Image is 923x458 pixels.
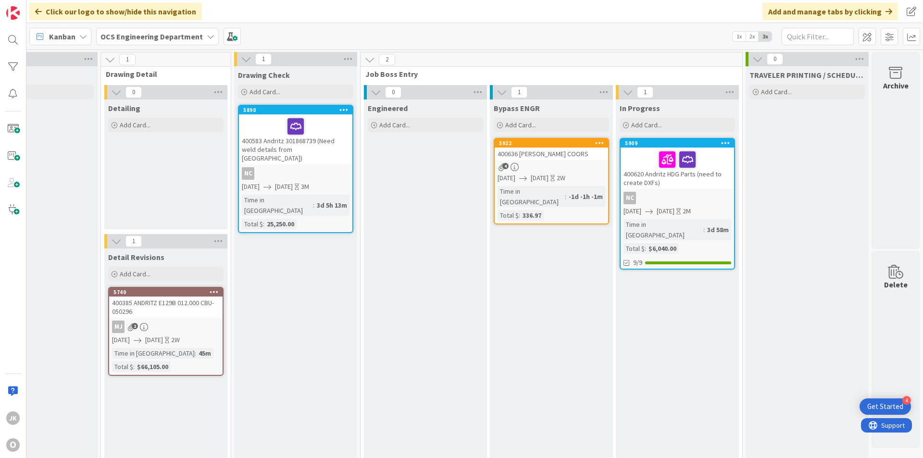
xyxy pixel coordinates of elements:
div: 2W [171,335,180,345]
b: OCS Engineering Department [100,32,203,41]
span: : [313,200,314,210]
div: Click our logo to show/hide this navigation [29,3,202,20]
div: NC [242,167,254,180]
span: 1 [125,235,142,247]
div: NC [624,192,636,204]
span: TRAVELER PRINTING / SCHEDULING [749,70,865,80]
span: Add Card... [120,270,150,278]
div: Time in [GEOGRAPHIC_DATA] [624,219,703,240]
span: : [195,348,196,359]
div: 5740 [109,288,223,297]
span: 0 [125,87,142,98]
div: NC [621,192,734,204]
a: 5740400385 ANDRITZ E129B 012.000 CBU- 050296MJ[DATE][DATE]2WTime in [GEOGRAPHIC_DATA]:45mTotal $:... [108,287,224,376]
span: : [133,361,135,372]
div: 2W [557,173,565,183]
input: Quick Filter... [782,28,854,45]
div: $66,105.00 [135,361,171,372]
span: [DATE] [112,335,130,345]
span: Support [20,1,44,13]
div: 5740 [113,289,223,296]
span: Drawing Check [238,70,290,80]
span: Add Card... [379,121,410,129]
span: Detail Revisions [108,252,164,262]
span: In Progress [620,103,660,113]
div: -1d -1h -1m [566,191,605,202]
div: Archive [883,80,909,91]
span: : [263,219,264,229]
div: 5890 [239,106,352,114]
span: Add Card... [505,121,536,129]
div: 5890 [243,107,352,113]
span: Kanban [49,31,75,42]
div: 5922 [499,140,608,147]
span: [DATE] [242,182,260,192]
a: 5909400620 Andritz HDG Parts (need to create DXFs)NC[DATE][DATE]2MTime in [GEOGRAPHIC_DATA]:3d 58... [620,138,735,270]
div: 400385 ANDRITZ E129B 012.000 CBU- 050296 [109,297,223,318]
div: Open Get Started checklist, remaining modules: 4 [860,398,911,415]
div: Total $ [498,210,519,221]
span: 0 [385,87,401,98]
span: Drawing Detail [106,69,219,79]
div: 5740400385 ANDRITZ E129B 012.000 CBU- 050296 [109,288,223,318]
div: Time in [GEOGRAPHIC_DATA] [112,348,195,359]
div: NC [239,167,352,180]
span: [DATE] [531,173,549,183]
span: 0 [767,53,783,65]
span: Bypass ENGR [494,103,540,113]
span: Detailing [108,103,140,113]
span: Add Card... [761,87,792,96]
div: 5922 [495,139,608,148]
div: MJ [109,321,223,333]
div: $6,040.00 [646,243,679,254]
div: 3M [301,182,309,192]
span: 1 [119,54,136,65]
span: Engineered [368,103,408,113]
div: Add and manage tabs by clicking [762,3,898,20]
div: JK [6,411,20,425]
span: Add Card... [120,121,150,129]
div: 400583 Andritz 301868739 (Need weld details from [GEOGRAPHIC_DATA]) [239,114,352,164]
div: 400620 Andritz HDG Parts (need to create DXFs) [621,148,734,189]
a: 5890400583 Andritz 301868739 (Need weld details from [GEOGRAPHIC_DATA])NC[DATE][DATE]3MTime in [G... [238,105,353,233]
span: [DATE] [145,335,163,345]
div: 4 [902,396,911,405]
span: 3x [759,32,772,41]
div: 336.97 [520,210,544,221]
span: [DATE] [498,173,515,183]
span: [DATE] [624,206,641,216]
div: 5909400620 Andritz HDG Parts (need to create DXFs) [621,139,734,189]
div: Get Started [867,402,903,411]
div: O [6,438,20,452]
div: 5909 [621,139,734,148]
span: [DATE] [657,206,674,216]
div: Total $ [112,361,133,372]
span: : [645,243,646,254]
div: Total $ [242,219,263,229]
span: 1 [637,87,653,98]
span: 2x [746,32,759,41]
div: 25,250.00 [264,219,297,229]
img: Visit kanbanzone.com [6,6,20,20]
div: 400636 [PERSON_NAME] COORS [495,148,608,160]
span: 4 [502,163,509,169]
div: Time in [GEOGRAPHIC_DATA] [498,186,565,207]
span: 2 [379,54,395,65]
div: Total $ [624,243,645,254]
span: 2 [132,323,138,329]
span: 9/9 [633,258,642,268]
span: : [703,224,705,235]
span: Add Card... [631,121,662,129]
div: Delete [884,279,908,290]
span: Job Boss Entry [365,69,730,79]
span: [DATE] [275,182,293,192]
div: 2M [683,206,691,216]
div: 3d 58m [705,224,731,235]
span: : [565,191,566,202]
div: MJ [112,321,125,333]
div: 5909 [625,140,734,147]
div: 5922400636 [PERSON_NAME] COORS [495,139,608,160]
a: 5922400636 [PERSON_NAME] COORS[DATE][DATE]2WTime in [GEOGRAPHIC_DATA]:-1d -1h -1mTotal $:336.97 [494,138,609,224]
span: 1x [733,32,746,41]
span: 1 [255,53,272,65]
